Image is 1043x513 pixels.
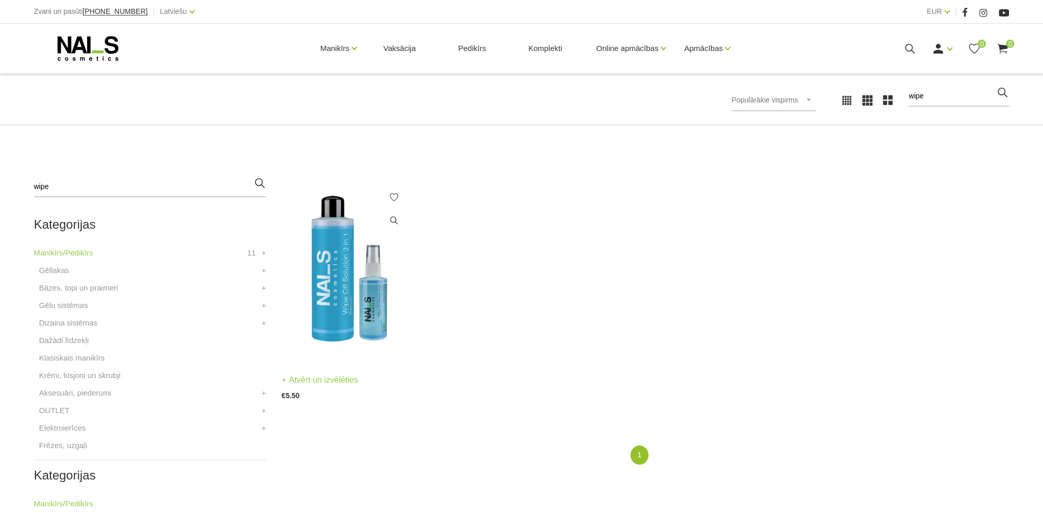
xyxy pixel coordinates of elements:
[39,369,121,382] a: Krēmi, losjoni un skrubji
[34,5,148,18] div: Zvani un pasūti
[39,282,118,294] a: Bāzes, topi un praimeri
[968,42,981,55] a: 0
[978,40,986,48] span: 0
[34,177,266,197] input: Meklēt produktus ...
[262,299,266,312] a: +
[262,317,266,329] a: +
[684,28,723,69] a: Apmācības
[262,404,266,417] a: +
[247,247,256,259] span: 11
[39,422,86,434] a: Elektroierīces
[282,446,1010,465] nav: catalog-product-list
[1006,40,1014,48] span: 0
[375,24,424,73] a: Vaksācija
[39,334,89,347] a: Dažādi līdzekļi
[160,5,187,18] a: Latviešu
[630,446,648,465] a: 1
[34,498,93,510] a: Manikīrs/Pedikīrs
[731,96,798,104] span: Populārākie vispirms
[262,247,266,259] a: +
[39,352,105,364] a: Klasiskais manikīrs
[520,24,571,73] a: Komplekti
[262,387,266,399] a: +
[34,247,93,259] a: Manikīrs/Pedikīrs
[262,264,266,277] a: +
[927,5,942,18] a: EUR
[955,5,957,18] span: |
[39,404,70,417] a: OUTLET
[39,299,88,312] a: Gēlu sistēmas
[262,282,266,294] a: +
[909,86,1009,107] input: Meklēt produktus ...
[39,264,69,277] a: Gēllakas
[153,5,155,18] span: |
[262,422,266,434] a: +
[34,469,266,482] h2: Kategorijas
[282,391,300,400] span: €5.50
[320,28,350,69] a: Manikīrs
[34,218,266,231] h2: Kategorijas
[39,439,87,452] a: Frēzes, uzgaļi
[450,24,494,73] a: Pedikīrs
[39,387,111,399] a: Aksesuāri, piederumi
[596,28,658,69] a: Online apmācības
[282,177,415,360] img: Līdzeklis “trīs vienā“ - paredzēts dabīgā naga attaukošanai un dehidrācijai, gela un gellaku lipī...
[996,42,1009,55] a: 0
[282,373,358,387] a: Atvērt un izvēlēties
[39,317,97,329] a: Dizaina sistēmas
[83,7,148,15] span: [PHONE_NUMBER]
[83,8,148,15] a: [PHONE_NUMBER]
